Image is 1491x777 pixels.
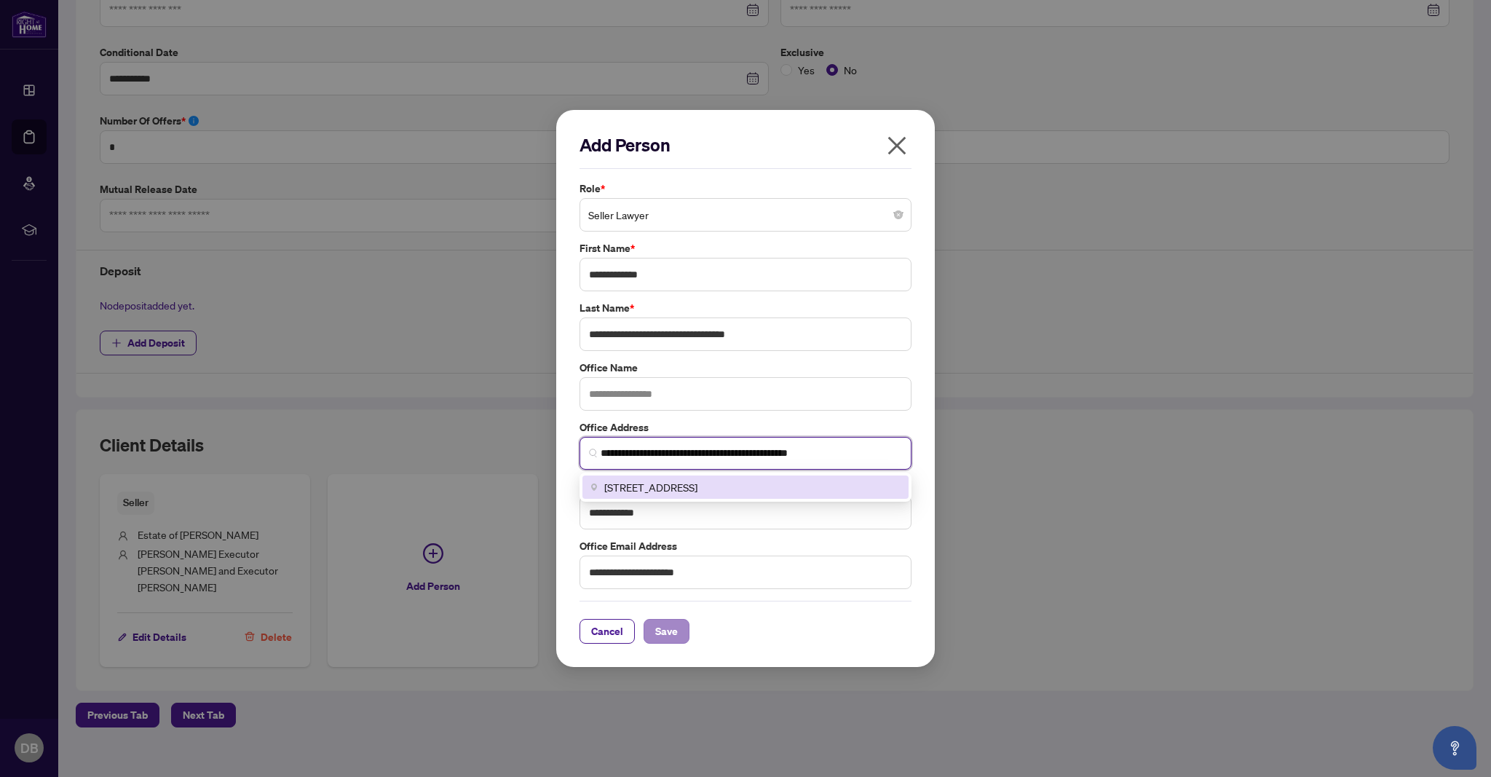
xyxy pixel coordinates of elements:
button: Open asap [1433,726,1476,770]
span: close [885,134,909,157]
label: First Name [580,240,911,256]
h2: Add Person [580,133,911,157]
button: Save [644,619,689,644]
label: Last Name [580,300,911,316]
button: Cancel [580,619,635,644]
label: Office Address [580,419,911,435]
span: close-circle [894,210,903,219]
span: Seller Lawyer [588,201,903,229]
span: Save [655,620,678,643]
span: Cancel [591,620,623,643]
img: search_icon [589,449,598,457]
label: Office Email Address [580,538,911,554]
label: Role [580,181,911,197]
span: [STREET_ADDRESS] [604,479,697,495]
label: Office Name [580,360,911,376]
